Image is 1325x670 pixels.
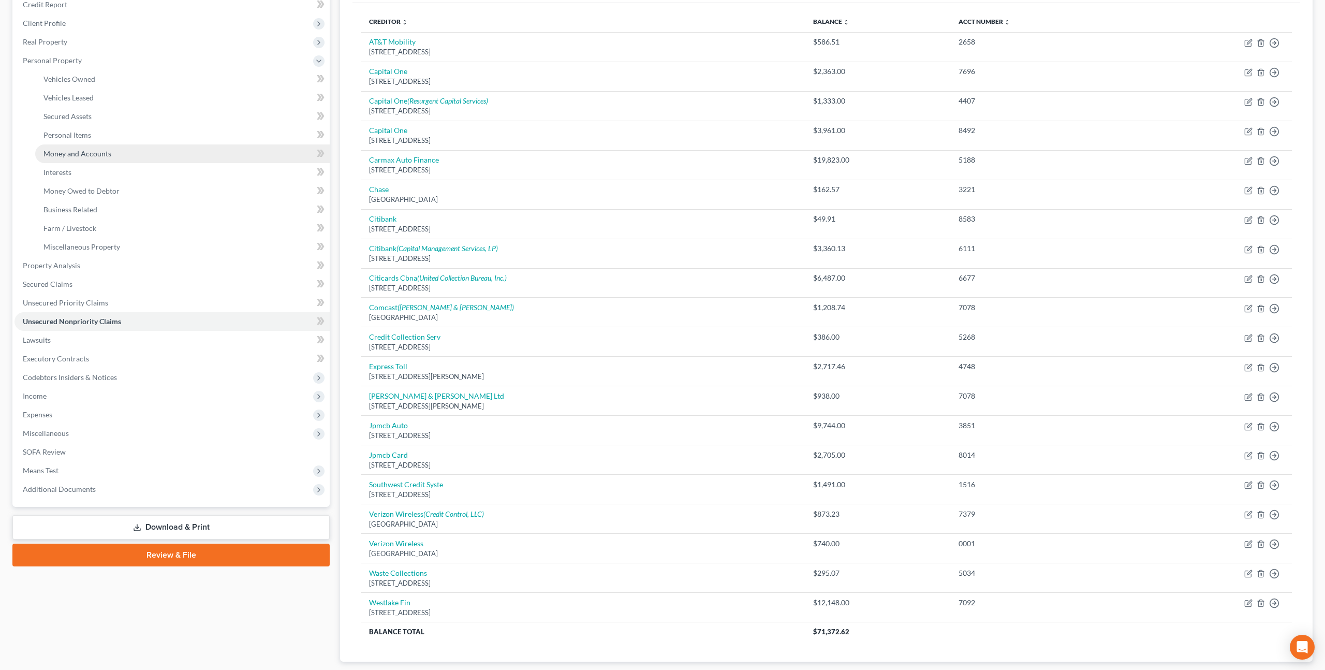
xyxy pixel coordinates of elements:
[369,332,440,341] a: Credit Collection Serv
[959,391,1130,401] div: 7078
[23,261,80,270] span: Property Analysis
[813,18,849,25] a: Balance unfold_more
[959,568,1130,578] div: 5034
[12,544,330,566] a: Review & File
[35,144,330,163] a: Money and Accounts
[813,420,942,431] div: $9,744.00
[23,37,67,46] span: Real Property
[369,539,423,548] a: Verizon Wireless
[369,96,488,105] a: Capital One(Resurgent Capital Services)
[843,19,849,25] i: unfold_more
[369,224,797,234] div: [STREET_ADDRESS]
[369,18,408,25] a: Creditor unfold_more
[959,37,1130,47] div: 2658
[369,450,408,459] a: Jpmcb Card
[959,598,1130,608] div: 7092
[369,254,797,264] div: [STREET_ADDRESS]
[369,106,797,116] div: [STREET_ADDRESS]
[369,37,416,46] a: AT&T Mobility
[813,302,942,313] div: $1,208.74
[23,336,51,344] span: Lawsuits
[35,182,330,200] a: Money Owed to Debtor
[813,66,942,77] div: $2,363.00
[14,349,330,368] a: Executory Contracts
[813,184,942,195] div: $162.57
[369,480,443,489] a: Southwest Credit Syste
[813,273,942,283] div: $6,487.00
[813,568,942,578] div: $295.07
[23,298,108,307] span: Unsecured Priority Claims
[23,485,96,493] span: Additional Documents
[959,420,1130,431] div: 3851
[813,125,942,136] div: $3,961.00
[959,66,1130,77] div: 7696
[369,195,797,205] div: [GEOGRAPHIC_DATA]
[14,294,330,312] a: Unsecured Priority Claims
[813,538,942,549] div: $740.00
[361,622,805,641] th: Balance Total
[959,243,1130,254] div: 6111
[959,361,1130,372] div: 4748
[959,214,1130,224] div: 8583
[369,460,797,470] div: [STREET_ADDRESS]
[369,431,797,441] div: [STREET_ADDRESS]
[35,219,330,238] a: Farm / Livestock
[407,96,488,105] i: (Resurgent Capital Services)
[813,96,942,106] div: $1,333.00
[369,303,514,312] a: Comcast([PERSON_NAME] & [PERSON_NAME])
[369,401,797,411] div: [STREET_ADDRESS][PERSON_NAME]
[369,490,797,500] div: [STREET_ADDRESS]
[35,163,330,182] a: Interests
[813,628,849,636] span: $71,372.62
[369,165,797,175] div: [STREET_ADDRESS]
[369,549,797,559] div: [GEOGRAPHIC_DATA]
[959,509,1130,519] div: 7379
[23,19,66,27] span: Client Profile
[959,450,1130,460] div: 8014
[369,598,410,607] a: Westlake Fin
[369,67,407,76] a: Capital One
[959,96,1130,106] div: 4407
[813,214,942,224] div: $49.91
[14,331,330,349] a: Lawsuits
[423,509,484,518] i: (Credit Control, LLC)
[35,126,330,144] a: Personal Items
[43,186,120,195] span: Money Owed to Debtor
[43,93,94,102] span: Vehicles Leased
[369,244,498,253] a: Citibank(Capital Management Services, LP)
[14,443,330,461] a: SOFA Review
[23,56,82,65] span: Personal Property
[23,466,58,475] span: Means Test
[12,515,330,540] a: Download & Print
[43,75,95,83] span: Vehicles Owned
[959,18,1010,25] a: Acct Number unfold_more
[369,608,797,618] div: [STREET_ADDRESS]
[23,429,69,438] span: Miscellaneous
[23,373,117,382] span: Codebtors Insiders & Notices
[369,372,797,382] div: [STREET_ADDRESS][PERSON_NAME]
[369,136,797,145] div: [STREET_ADDRESS]
[369,214,396,223] a: Citibank
[369,313,797,323] div: [GEOGRAPHIC_DATA]
[959,184,1130,195] div: 3221
[813,450,942,460] div: $2,705.00
[369,273,507,282] a: Citicards Cbna(United Collection Bureau, Inc.)
[35,200,330,219] a: Business Related
[813,155,942,165] div: $19,823.00
[369,509,484,518] a: Verizon Wireless(Credit Control, LLC)
[369,342,797,352] div: [STREET_ADDRESS]
[43,168,71,177] span: Interests
[1004,19,1010,25] i: unfold_more
[959,302,1130,313] div: 7078
[813,243,942,254] div: $3,360.13
[813,391,942,401] div: $938.00
[369,155,439,164] a: Carmax Auto Finance
[813,361,942,372] div: $2,717.46
[959,538,1130,549] div: 0001
[369,391,504,400] a: [PERSON_NAME] & [PERSON_NAME] Ltd
[369,283,797,293] div: [STREET_ADDRESS]
[369,519,797,529] div: [GEOGRAPHIC_DATA]
[813,479,942,490] div: $1,491.00
[959,273,1130,283] div: 6677
[417,273,507,282] i: (United Collection Bureau, Inc.)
